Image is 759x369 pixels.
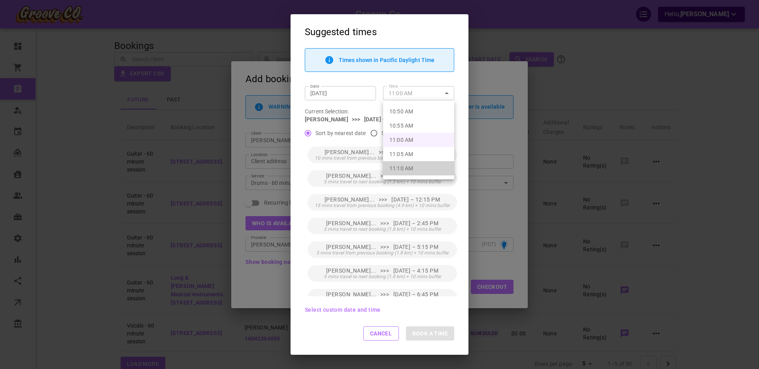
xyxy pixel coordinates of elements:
li: 11:10 AM [383,161,454,175]
li: 10:50 AM [383,104,454,119]
li: 11:00 AM [383,133,454,147]
li: 11:05 AM [383,147,454,161]
li: 11:15 AM [383,175,454,190]
li: 10:55 AM [383,119,454,133]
